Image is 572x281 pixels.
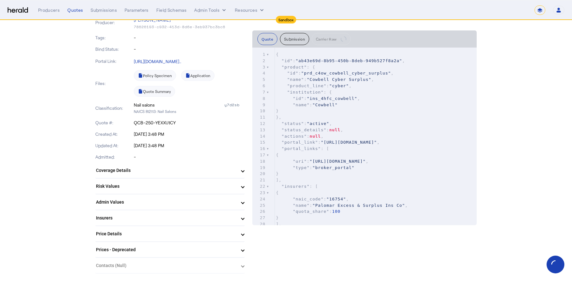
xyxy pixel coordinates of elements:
[276,58,405,63] span: : ,
[307,96,357,101] span: "ins_4hfc_cowbell"
[276,140,380,145] span: : ,
[38,7,60,13] div: Producers
[134,120,245,126] p: QCB-250-YEXXU1CY
[96,183,236,190] mat-panel-title: Risk Values
[293,159,307,164] span: "uri"
[252,152,266,158] div: 17
[134,131,245,137] p: [DATE] 3:48 PM
[329,83,349,88] span: "cyber"
[134,108,245,114] p: NAICS 812113: Nail Salons
[95,163,245,178] mat-expansion-panel-header: Coverage Details
[252,215,266,221] div: 27
[95,194,245,210] mat-expansion-panel-header: Admin Values
[134,102,155,108] div: Nail salons
[276,197,349,201] span: : ,
[287,83,327,88] span: "product_line"
[134,35,245,41] p: -
[134,154,245,160] p: -
[134,142,245,149] p: [DATE] 3:48 PM
[312,33,351,45] button: Carrier Raw
[293,203,310,208] span: "name"
[276,153,279,157] span: {
[276,65,315,69] span: : {
[252,114,266,121] div: 11
[287,90,324,95] span: "institution"
[276,77,374,82] span: : ,
[310,159,366,164] span: "[URL][DOMAIN_NAME]"
[125,7,149,13] div: Parameters
[252,70,266,76] div: 4
[67,7,83,13] div: Quotes
[312,165,354,170] span: "broker_portal"
[95,35,133,41] p: Tags:
[276,71,394,75] span: : ,
[282,127,326,132] span: "status_details"
[252,48,477,225] herald-code-block: quote
[282,121,304,126] span: "status"
[276,52,279,57] span: {
[95,58,133,64] p: Portal Link:
[252,51,266,58] div: 1
[257,33,277,45] button: Quote
[276,184,318,189] span: : [
[326,197,346,201] span: "16754"
[252,165,266,171] div: 19
[95,226,245,241] mat-expansion-panel-header: Price Details
[134,46,245,52] p: -
[276,121,332,126] span: : ,
[95,242,245,257] mat-expansion-panel-header: Prices - Deprecated
[293,102,310,107] span: "name"
[316,37,337,41] span: Carrier Raw
[287,77,304,82] span: "name"
[252,221,266,227] div: 28
[134,86,175,97] a: Quote Summary
[252,139,266,146] div: 15
[96,246,236,253] mat-panel-title: Prices - Deprecated
[95,80,133,87] p: Files:
[224,102,245,108] div: y7d2sb
[293,209,329,214] span: "quota_share"
[307,121,330,126] span: "active"
[252,108,266,114] div: 10
[276,83,351,88] span: : ,
[96,215,236,221] mat-panel-title: Insurers
[252,177,266,183] div: 21
[252,190,266,196] div: 23
[95,105,133,111] p: Classification:
[329,127,340,132] span: null
[276,203,408,208] span: : ,
[293,96,304,101] span: "id"
[134,70,176,81] a: Policy Specimen
[276,178,282,182] span: ],
[252,127,266,133] div: 13
[95,179,245,194] mat-expansion-panel-header: Risk Values
[276,127,343,132] span: : ,
[134,24,245,29] p: 78626193-c932-413d-8d6e-3eb937bc3bc6
[276,165,354,170] span: :
[95,46,133,52] p: Bind Status:
[280,33,309,45] button: Submission
[252,83,266,89] div: 6
[276,146,329,151] span: : [
[252,208,266,215] div: 26
[8,7,28,13] img: Herald Logo
[276,90,332,95] span: : {
[252,196,266,202] div: 24
[282,146,321,151] span: "portal_links"
[252,64,266,70] div: 3
[252,95,266,102] div: 8
[252,89,266,95] div: 7
[252,202,266,209] div: 25
[156,7,187,13] div: Field Schemas
[276,215,279,220] span: }
[134,59,181,64] a: [URL][DOMAIN_NAME]..
[276,171,279,176] span: }
[95,154,133,160] p: Admitted:
[276,209,340,214] span: :
[276,222,282,226] span: ],
[91,7,117,13] div: Submissions
[287,71,298,75] span: "id"
[301,71,391,75] span: "prd_c4ow_cowbell_cyber_surplus"
[276,115,282,120] span: },
[96,231,236,237] mat-panel-title: Price Details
